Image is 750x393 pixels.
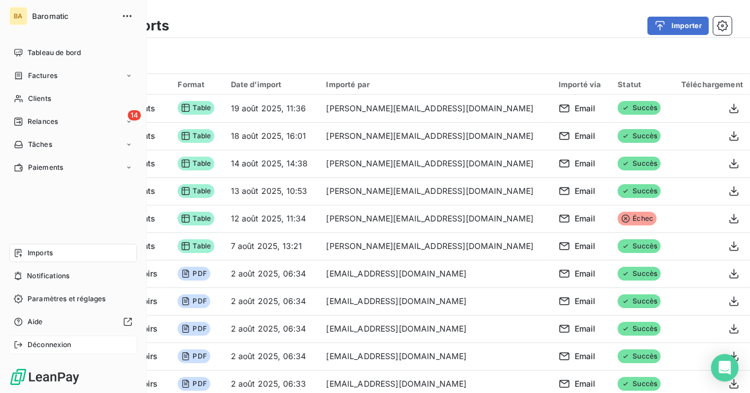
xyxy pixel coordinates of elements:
[28,94,51,104] span: Clients
[178,294,210,308] span: PDF
[677,80,743,89] div: Téléchargement
[319,315,551,343] td: [EMAIL_ADDRESS][DOMAIN_NAME]
[224,343,320,370] td: 2 août 2025, 06:34
[618,239,661,253] span: Succès
[178,322,210,336] span: PDF
[618,377,661,391] span: Succès
[319,177,551,205] td: [PERSON_NAME][EMAIL_ADDRESS][DOMAIN_NAME]
[28,116,58,127] span: Relances
[9,368,80,386] img: Logo LeanPay
[28,317,43,327] span: Aide
[618,157,661,170] span: Succès
[618,322,661,336] span: Succès
[178,184,214,198] span: Table
[224,315,320,343] td: 2 août 2025, 06:34
[575,295,596,307] span: Email
[9,67,137,85] a: Factures
[575,185,596,197] span: Email
[224,177,320,205] td: 13 août 2025, 10:53
[28,71,57,81] span: Factures
[711,354,739,382] div: Open Intercom Messenger
[178,129,214,143] span: Table
[224,122,320,150] td: 18 août 2025, 16:01
[319,287,551,315] td: [EMAIL_ADDRESS][DOMAIN_NAME]
[319,122,551,150] td: [PERSON_NAME][EMAIL_ADDRESS][DOMAIN_NAME]
[224,287,320,315] td: 2 août 2025, 06:34
[224,205,320,232] td: 12 août 2025, 11:34
[319,260,551,287] td: [EMAIL_ADDRESS][DOMAIN_NAME]
[128,110,141,120] span: 14
[9,158,137,177] a: Paiements
[618,212,657,225] span: Échec
[618,349,661,363] span: Succès
[9,90,137,108] a: Clients
[618,101,661,115] span: Succès
[575,378,596,390] span: Email
[224,232,320,260] td: 7 août 2025, 13:21
[575,323,596,334] span: Email
[618,294,661,308] span: Succès
[28,139,52,150] span: Tâches
[9,290,137,308] a: Paramètres et réglages
[28,248,53,258] span: Imports
[28,48,81,58] span: Tableau de bord
[224,95,320,122] td: 19 août 2025, 11:36
[618,184,661,198] span: Succès
[575,351,596,362] span: Email
[319,343,551,370] td: [EMAIL_ADDRESS][DOMAIN_NAME]
[9,7,28,25] div: BA
[575,213,596,224] span: Email
[28,340,72,350] span: Déconnexion
[178,212,214,225] span: Table
[647,17,709,35] button: Importer
[178,239,214,253] span: Table
[575,158,596,169] span: Email
[319,95,551,122] td: [PERSON_NAME][EMAIL_ADDRESS][DOMAIN_NAME]
[575,268,596,279] span: Email
[326,80,544,89] div: Importé par
[9,244,137,262] a: Imports
[224,150,320,177] td: 14 août 2025, 14:38
[9,135,137,154] a: Tâches
[575,103,596,114] span: Email
[319,232,551,260] td: [PERSON_NAME][EMAIL_ADDRESS][DOMAIN_NAME]
[618,80,663,89] div: Statut
[178,80,217,89] div: Format
[9,313,137,331] a: Aide
[178,267,210,281] span: PDF
[9,112,137,131] a: 14Relances
[178,349,210,363] span: PDF
[224,260,320,287] td: 2 août 2025, 06:34
[28,294,105,304] span: Paramètres et réglages
[28,162,63,173] span: Paiements
[178,157,214,170] span: Table
[319,150,551,177] td: [PERSON_NAME][EMAIL_ADDRESS][DOMAIN_NAME]
[618,129,661,143] span: Succès
[575,130,596,142] span: Email
[575,240,596,252] span: Email
[27,271,69,281] span: Notifications
[618,267,661,281] span: Succès
[9,44,137,62] a: Tableau de bord
[178,377,210,391] span: PDF
[231,80,313,89] div: Date d’import
[178,101,214,115] span: Table
[32,11,115,21] span: Baromatic
[319,205,551,232] td: [PERSON_NAME][EMAIL_ADDRESS][DOMAIN_NAME]
[559,80,604,89] div: Importé via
